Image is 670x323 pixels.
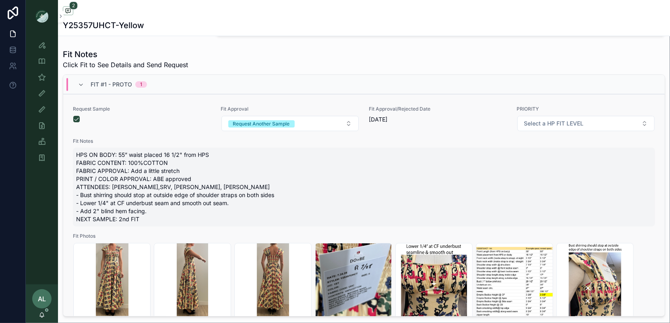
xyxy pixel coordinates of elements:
span: Fit Notes [73,138,655,144]
span: Fit Approval/Rejected Date [369,106,507,112]
div: scrollable content [26,32,58,284]
h1: Y25357UHCT-Yellow [63,20,144,31]
img: App logo [35,10,48,23]
span: Request Sample [73,106,211,112]
span: Fit Approval [221,106,360,112]
button: 2 [63,6,73,16]
span: Click Fit to See Details and Send Request [63,60,188,70]
span: Select a HP FIT LEVEL [524,119,584,128]
button: Select Button [221,116,359,131]
span: [DATE] [369,115,507,123]
span: 2 [69,2,78,10]
span: Fit #1 - Proto [91,80,132,88]
div: Request Another Sample [233,120,290,128]
span: Fit Photos [73,233,655,239]
h1: Fit Notes [63,49,188,60]
span: AL [38,294,46,304]
span: PRIORITY [517,106,656,112]
span: HPS ON BODY: 55” waist placed 16 1/2" from HPS FABRIC CONTENT: 100%COTTON FABRIC APPROVAL: Add a ... [76,151,652,223]
div: 1 [140,81,142,88]
button: Select Button [517,116,655,131]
